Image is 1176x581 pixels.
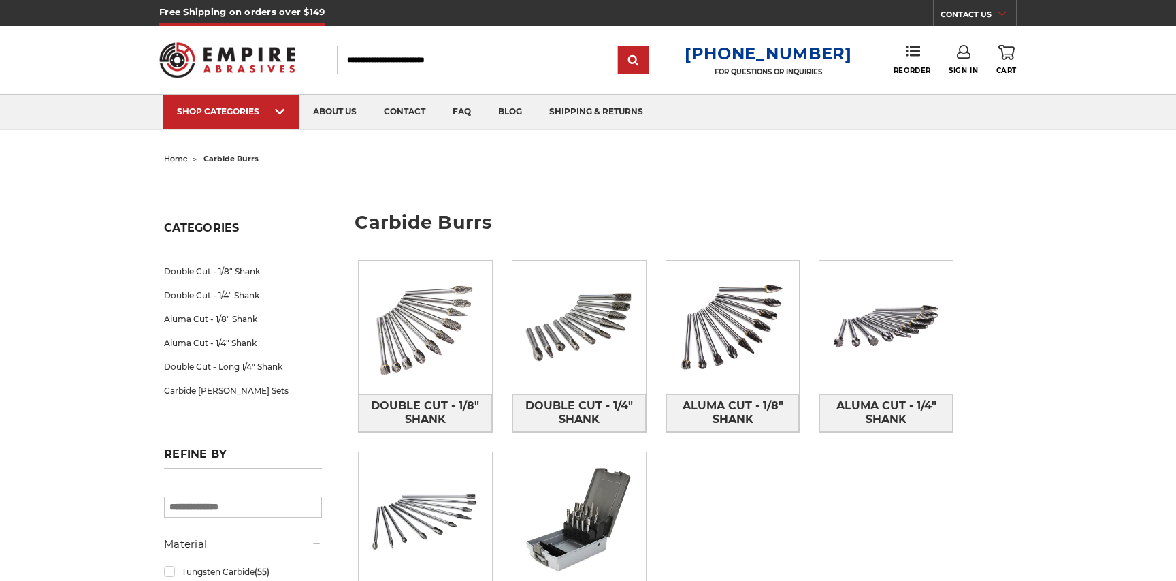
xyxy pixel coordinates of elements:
[164,447,322,469] h5: Refine by
[941,7,1016,26] a: CONTACT US
[666,394,800,432] a: Aluma Cut - 1/8" Shank
[370,95,439,129] a: contact
[164,260,322,283] a: Double Cut - 1/8" Shank
[620,47,647,74] input: Submit
[164,307,322,331] a: Aluma Cut - 1/8" Shank
[164,154,188,163] a: home
[203,154,259,163] span: carbide burrs
[164,355,322,379] a: Double Cut - Long 1/4" Shank
[996,66,1017,75] span: Cart
[177,106,286,116] div: SHOP CATEGORIES
[159,33,295,87] img: Empire Abrasives
[255,567,269,577] span: (55)
[894,45,931,74] a: Reorder
[949,66,978,75] span: Sign In
[355,213,1012,242] h1: carbide burrs
[996,45,1017,75] a: Cart
[820,394,952,431] span: Aluma Cut - 1/4" Shank
[666,261,800,394] img: Aluma Cut - 1/8" Shank
[164,331,322,355] a: Aluma Cut - 1/4" Shank
[164,283,322,307] a: Double Cut - 1/4" Shank
[536,95,657,129] a: shipping & returns
[894,66,931,75] span: Reorder
[513,394,645,431] span: Double Cut - 1/4" Shank
[819,261,953,394] img: Aluma Cut - 1/4" Shank
[164,221,322,242] h5: Categories
[299,95,370,129] a: about us
[359,261,492,394] img: Double Cut - 1/8" Shank
[512,261,646,394] img: Double Cut - 1/4" Shank
[819,394,953,432] a: Aluma Cut - 1/4" Shank
[164,536,322,552] h5: Material
[485,95,536,129] a: blog
[439,95,485,129] a: faq
[164,379,322,403] a: Carbide [PERSON_NAME] Sets
[512,394,646,432] a: Double Cut - 1/4" Shank
[359,394,491,431] span: Double Cut - 1/8" Shank
[667,394,799,431] span: Aluma Cut - 1/8" Shank
[685,44,852,63] a: [PHONE_NUMBER]
[685,67,852,76] p: FOR QUESTIONS OR INQUIRIES
[359,394,492,432] a: Double Cut - 1/8" Shank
